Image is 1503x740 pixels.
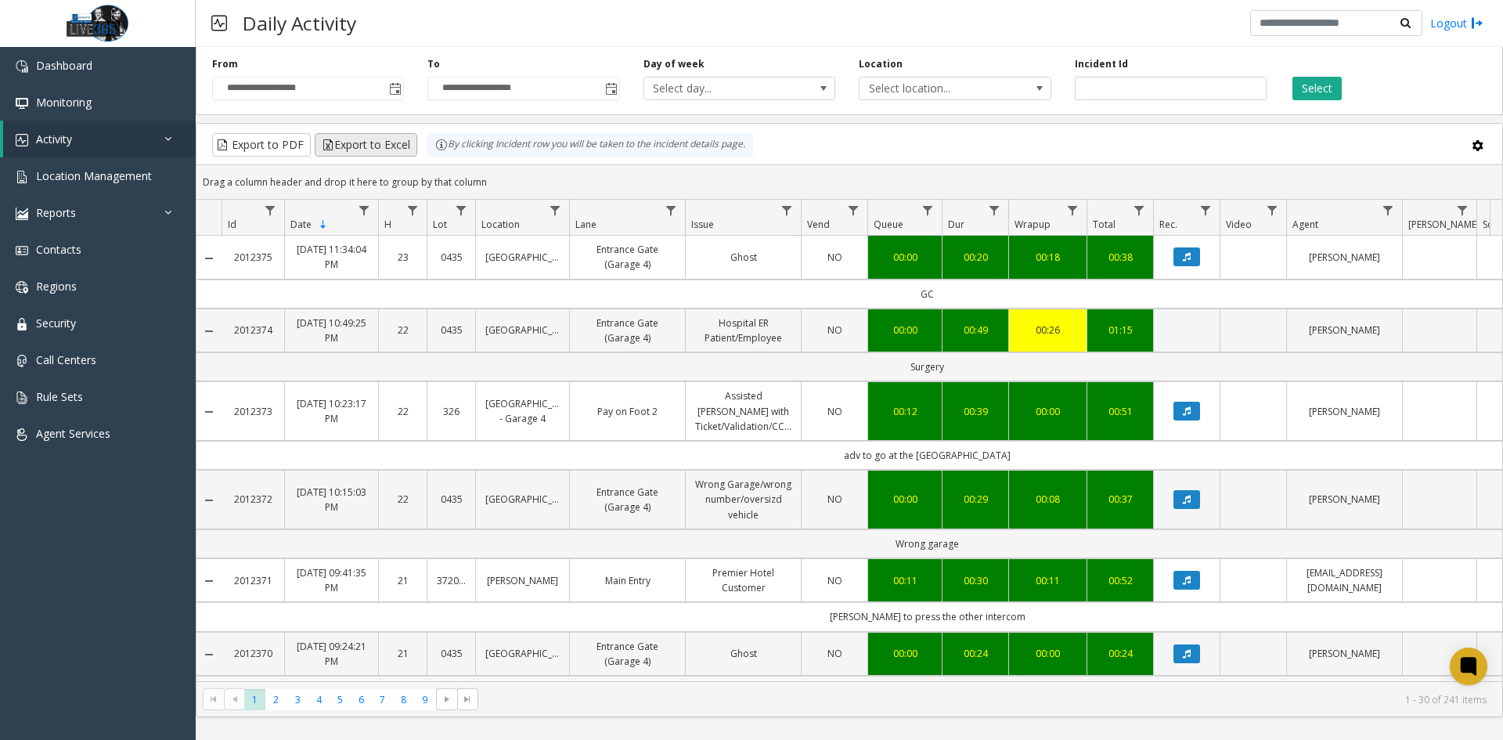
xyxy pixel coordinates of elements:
label: Incident Id [1075,57,1128,71]
span: Go to the last page [457,688,478,710]
a: Hospital ER Patient/Employee [695,316,791,345]
a: [PERSON_NAME] [1296,492,1393,507]
span: Page 3 [287,689,308,710]
span: Agent Services [36,426,110,441]
a: 326 [437,404,466,419]
a: 00:39 [952,404,999,419]
a: 00:29 [952,492,999,507]
div: Data table [196,200,1502,681]
span: Contacts [36,242,81,257]
span: Toggle popup [602,78,619,99]
a: Collapse Details [196,575,222,587]
a: 0435 [437,323,466,338]
a: Issue Filter Menu [777,200,798,221]
a: Date Filter Menu [354,200,375,221]
button: Select [1292,77,1342,100]
a: 2012371 [231,573,275,588]
a: NO [811,404,858,419]
button: Export to Excel [315,133,417,157]
a: Video Filter Menu [1262,200,1283,221]
span: Total [1093,218,1116,231]
img: logout [1471,15,1483,31]
a: 2012373 [231,404,275,419]
span: Regions [36,279,77,294]
a: 01:15 [1097,323,1144,338]
span: NO [827,251,842,264]
a: Wrong Garage/wrong number/oversizd vehicle [695,477,791,522]
div: 00:52 [1097,573,1144,588]
a: Collapse Details [196,252,222,265]
a: [GEOGRAPHIC_DATA] - Garage 4 [485,396,560,426]
a: Total Filter Menu [1129,200,1150,221]
div: 00:12 [878,404,932,419]
a: Location Filter Menu [545,200,566,221]
a: NO [811,573,858,588]
a: Collapse Details [196,406,222,418]
a: 0435 [437,250,466,265]
span: Issue [691,218,714,231]
a: Pay on Foot 2 [579,404,676,419]
img: 'icon' [16,318,28,330]
a: 00:11 [878,573,932,588]
a: 21 [388,646,417,661]
a: 00:00 [878,250,932,265]
a: Activity [3,121,196,157]
span: Go to the last page [461,693,474,706]
a: 22 [388,492,417,507]
span: Video [1226,218,1252,231]
kendo-pager-info: 1 - 30 of 241 items [488,693,1487,706]
a: Collapse Details [196,494,222,507]
div: By clicking Incident row you will be taken to the incident details page. [427,133,753,157]
a: NO [811,250,858,265]
div: 00:49 [952,323,999,338]
a: [EMAIL_ADDRESS][DOMAIN_NAME] [1296,565,1393,595]
img: 'icon' [16,60,28,73]
a: Queue Filter Menu [917,200,939,221]
img: 'icon' [16,355,28,367]
span: Reports [36,205,76,220]
a: [PERSON_NAME] [485,573,560,588]
a: 00:00 [878,323,932,338]
span: H [384,218,391,231]
a: 00:11 [1018,573,1077,588]
a: [DATE] 10:23:17 PM [294,396,369,426]
a: Parker Filter Menu [1452,200,1473,221]
a: 0435 [437,492,466,507]
img: 'icon' [16,428,28,441]
a: 00:51 [1097,404,1144,419]
span: Dashboard [36,58,92,73]
a: Entrance Gate (Garage 4) [579,242,676,272]
a: Assisted [PERSON_NAME] with Ticket/Validation/CC/monthly [695,388,791,434]
span: Page 5 [330,689,351,710]
a: Logout [1430,15,1483,31]
a: 00:08 [1018,492,1077,507]
span: Call Centers [36,352,96,367]
span: Location Management [36,168,152,183]
a: 00:00 [878,492,932,507]
span: NO [827,405,842,418]
div: 00:20 [952,250,999,265]
a: [DATE] 09:24:21 PM [294,639,369,669]
a: 00:30 [952,573,999,588]
span: Rule Sets [36,389,83,404]
img: 'icon' [16,392,28,404]
img: 'icon' [16,134,28,146]
a: 21 [388,573,417,588]
h3: Daily Activity [235,4,364,42]
a: Id Filter Menu [260,200,281,221]
span: Page 2 [265,689,287,710]
a: Dur Filter Menu [984,200,1005,221]
a: 2012370 [231,646,275,661]
button: Export to PDF [212,133,311,157]
span: Page 7 [372,689,393,710]
a: Main Entry [579,573,676,588]
a: 22 [388,323,417,338]
span: Id [228,218,236,231]
span: Page 4 [308,689,330,710]
span: Queue [874,218,903,231]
